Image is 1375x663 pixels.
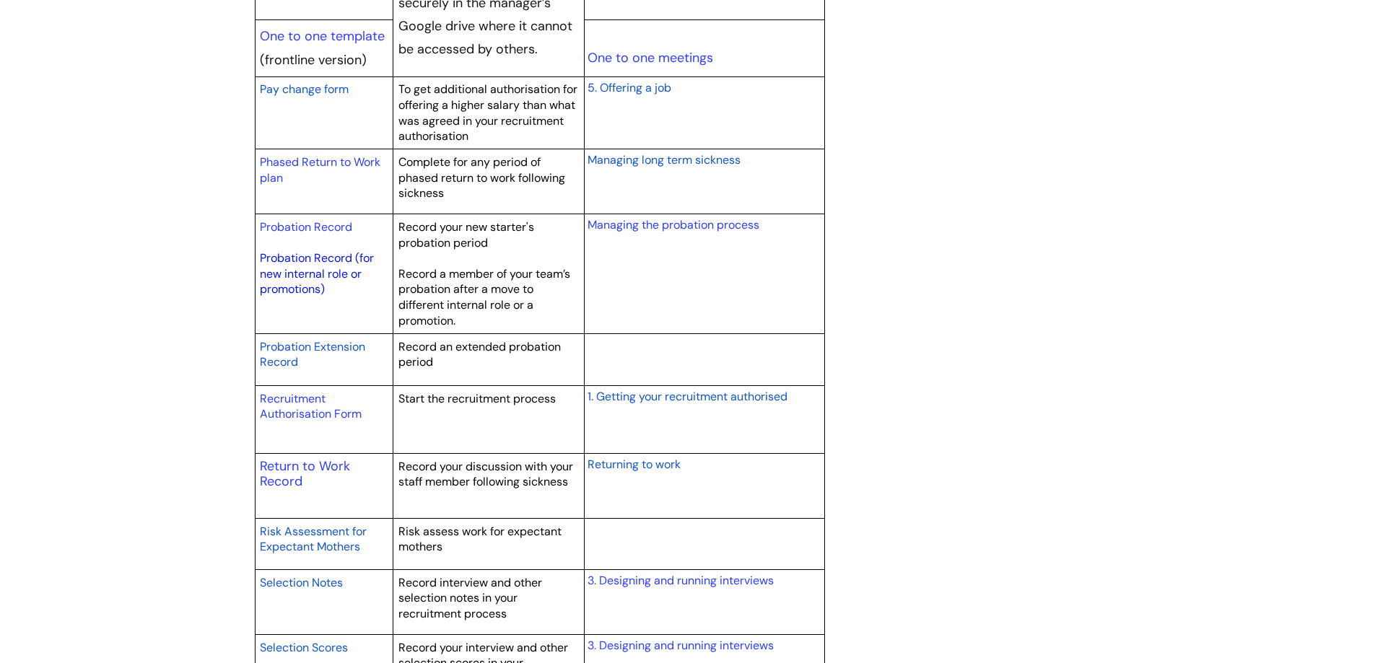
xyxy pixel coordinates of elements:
[588,387,787,405] a: 1. Getting your recruitment authorised
[398,575,542,621] span: Record interview and other selection notes in your recruitment process
[398,266,570,328] span: Record a member of your team’s probation after a move to different internal role or a promotion.
[260,27,385,45] a: One to one template
[260,391,362,422] a: Recruitment Authorisation Form
[260,80,349,97] a: Pay change form
[260,638,348,656] a: Selection Scores
[260,250,374,297] a: Probation Record (for new internal role or promotions)
[588,49,713,66] a: One to one meetings
[398,391,556,406] span: Start the recruitment process
[260,154,380,185] a: Phased Return to Work plan
[260,457,350,491] a: Return to Work Record
[255,19,393,76] td: (frontline version)
[588,638,774,653] a: 3. Designing and running interviews
[398,154,565,201] span: Complete for any period of phased return to work following sickness
[588,80,671,95] span: 5. Offering a job
[260,524,367,555] span: Risk Assessment for Expectant Mothers
[588,217,759,232] a: Managing the probation process
[588,79,671,96] a: 5. Offering a job
[398,339,561,370] span: Record an extended probation period
[398,524,562,555] span: Risk assess work for expectant mothers
[260,82,349,97] span: Pay change form
[588,151,741,168] a: Managing long term sickness
[588,389,787,404] span: 1. Getting your recruitment authorised
[398,82,577,144] span: To get additional authorisation for offering a higher salary than what was agreed in your recruit...
[588,455,681,473] a: Returning to work
[260,339,365,370] span: Probation Extension Record
[260,219,352,234] a: Probation Record
[588,573,774,588] a: 3. Designing and running interviews
[588,457,681,472] span: Returning to work
[260,522,367,556] a: Risk Assessment for Expectant Mothers
[588,152,741,167] span: Managing long term sickness
[398,219,534,250] span: Record your new starter's probation period
[260,575,343,590] span: Selection Notes
[398,459,573,490] span: Record your discussion with your staff member following sickness
[260,338,365,371] a: Probation Extension Record
[260,640,348,655] span: Selection Scores
[260,574,343,591] a: Selection Notes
